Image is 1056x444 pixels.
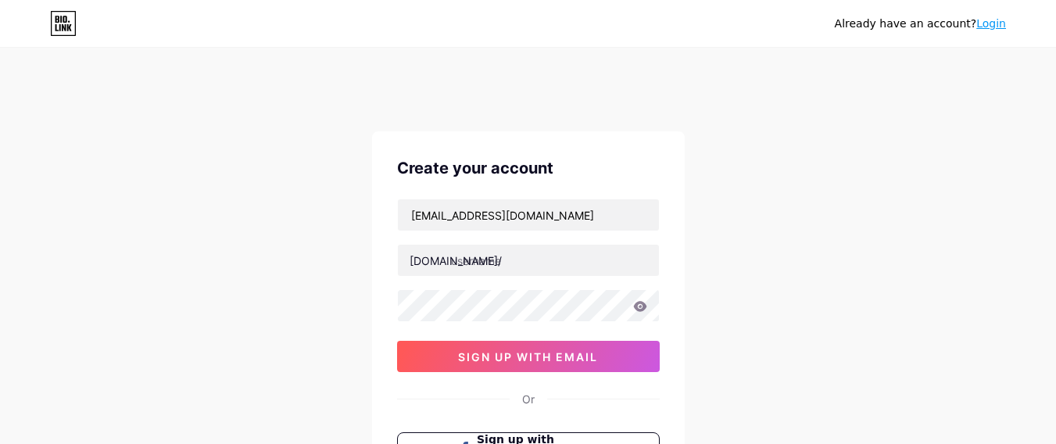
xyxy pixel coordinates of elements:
div: [DOMAIN_NAME]/ [410,252,502,269]
div: Or [522,391,535,407]
input: username [398,245,659,276]
button: sign up with email [397,341,660,372]
div: Already have an account? [835,16,1006,32]
a: Login [976,17,1006,30]
div: Create your account [397,156,660,180]
input: Email [398,199,659,231]
span: sign up with email [458,350,598,363]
